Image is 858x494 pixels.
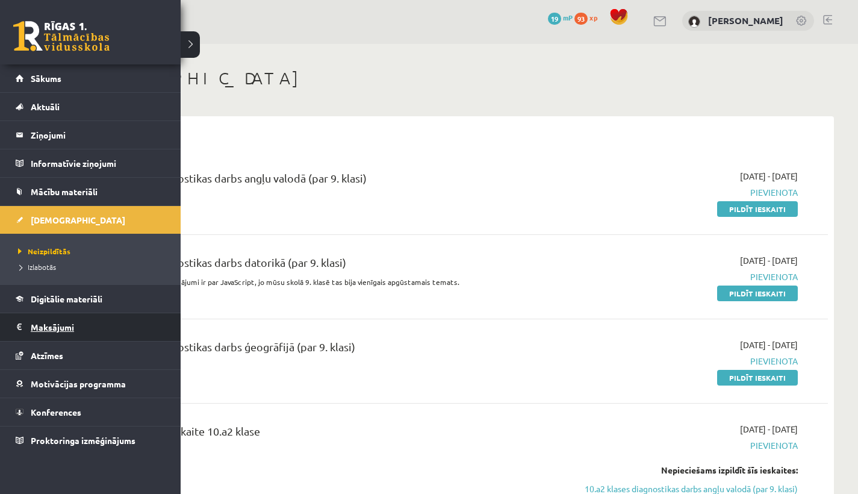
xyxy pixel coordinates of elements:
span: Sākums [31,73,61,84]
legend: Maksājumi [31,313,166,341]
div: 10.a2 klases diagnostikas darbs ģeogrāfijā (par 9. klasi) [90,339,556,361]
a: Digitālie materiāli [16,285,166,313]
span: Digitālie materiāli [31,293,102,304]
div: 10.a2 klases diagnostikas darbs datorikā (par 9. klasi) [90,254,556,277]
legend: Ziņojumi [31,121,166,149]
a: Izlabotās [15,261,169,272]
div: Angļu valoda 1. ieskaite 10.a2 klase [90,423,556,445]
a: Motivācijas programma [16,370,166,398]
a: Rīgas 1. Tālmācības vidusskola [13,21,110,51]
a: Sākums [16,64,166,92]
div: Nepieciešams izpildīt šīs ieskaites: [574,464,798,477]
span: Motivācijas programma [31,378,126,389]
span: Aktuāli [31,101,60,112]
a: Proktoringa izmēģinājums [16,427,166,454]
img: Rūta Talle [688,16,700,28]
span: [DATE] - [DATE] [740,254,798,267]
a: Neizpildītās [15,246,169,257]
span: [DATE] - [DATE] [740,170,798,183]
a: Atzīmes [16,342,166,369]
a: Konferences [16,398,166,426]
a: Pildīt ieskaiti [717,286,798,301]
a: [PERSON_NAME] [708,14,783,27]
span: Neizpildītās [15,246,70,256]
span: Proktoringa izmēģinājums [31,435,135,446]
span: Atzīmes [31,350,63,361]
h1: [DEMOGRAPHIC_DATA] [72,68,834,89]
span: [DATE] - [DATE] [740,423,798,436]
span: Pievienota [574,270,798,283]
legend: Informatīvie ziņojumi [31,149,166,177]
span: Mācību materiāli [31,186,98,197]
span: Pievienota [574,355,798,367]
span: 19 [548,13,561,25]
span: [DEMOGRAPHIC_DATA] [31,214,125,225]
a: Mācību materiāli [16,178,166,205]
a: Ziņojumi [16,121,166,149]
span: mP [563,13,573,22]
a: 93 xp [574,13,603,22]
a: Pildīt ieskaiti [717,370,798,386]
a: Maksājumi [16,313,166,341]
span: Pievienota [574,439,798,452]
span: Konferences [31,407,81,417]
div: 10.a2 klases diagnostikas darbs angļu valodā (par 9. klasi) [90,170,556,192]
span: 93 [574,13,588,25]
a: Aktuāli [16,93,166,120]
span: Izlabotās [15,262,56,272]
a: Pildīt ieskaiti [717,201,798,217]
a: Informatīvie ziņojumi [16,149,166,177]
a: 19 mP [548,13,573,22]
a: [DEMOGRAPHIC_DATA] [16,206,166,234]
span: Pievienota [574,186,798,199]
span: [DATE] - [DATE] [740,339,798,351]
p: Diagnostikas darbā visi jautājumi ir par JavaScript, jo mūsu skolā 9. klasē tas bija vienīgais ap... [90,277,556,287]
span: xp [589,13,597,22]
